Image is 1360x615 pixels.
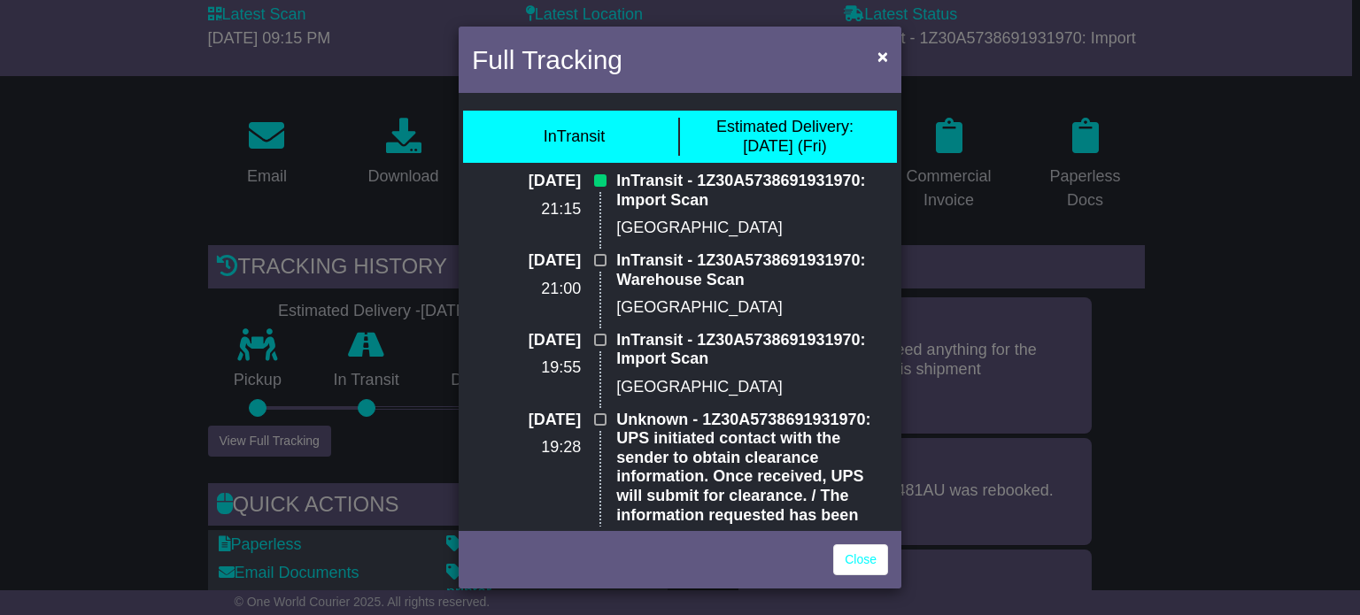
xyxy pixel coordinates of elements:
[833,544,888,575] a: Close
[616,298,888,318] p: [GEOGRAPHIC_DATA]
[616,219,888,238] p: [GEOGRAPHIC_DATA]
[472,200,581,219] p: 21:15
[472,411,581,430] p: [DATE]
[877,46,888,66] span: ×
[616,378,888,397] p: [GEOGRAPHIC_DATA]
[716,118,854,156] div: [DATE] (Fri)
[472,251,581,271] p: [DATE]
[616,251,888,289] p: InTransit - 1Z30A5738691931970: Warehouse Scan
[472,40,622,80] h4: Full Tracking
[616,411,888,564] p: Unknown - 1Z30A5738691931970: UPS initiated contact with the sender to obtain clearance informati...
[472,358,581,378] p: 19:55
[616,331,888,369] p: InTransit - 1Z30A5738691931970: Import Scan
[716,118,854,135] span: Estimated Delivery:
[544,127,605,147] div: InTransit
[616,172,888,210] p: InTransit - 1Z30A5738691931970: Import Scan
[472,331,581,350] p: [DATE]
[472,438,581,457] p: 19:28
[472,280,581,299] p: 21:00
[869,38,897,74] button: Close
[472,172,581,191] p: [DATE]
